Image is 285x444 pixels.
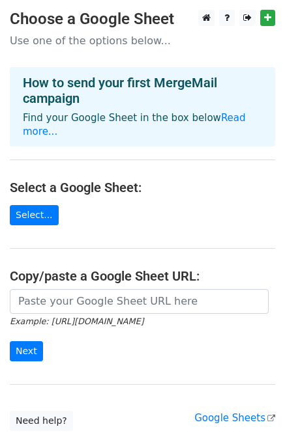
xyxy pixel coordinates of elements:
a: Need help? [10,411,73,431]
small: Example: [URL][DOMAIN_NAME] [10,316,143,326]
input: Next [10,341,43,361]
a: Google Sheets [194,412,275,424]
h4: Copy/paste a Google Sheet URL: [10,268,275,284]
input: Paste your Google Sheet URL here [10,289,269,314]
h4: Select a Google Sheet: [10,180,275,195]
h3: Choose a Google Sheet [10,10,275,29]
a: Read more... [23,112,246,137]
a: Select... [10,205,59,225]
p: Use one of the options below... [10,34,275,48]
h4: How to send your first MergeMail campaign [23,75,262,106]
p: Find your Google Sheet in the box below [23,111,262,139]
